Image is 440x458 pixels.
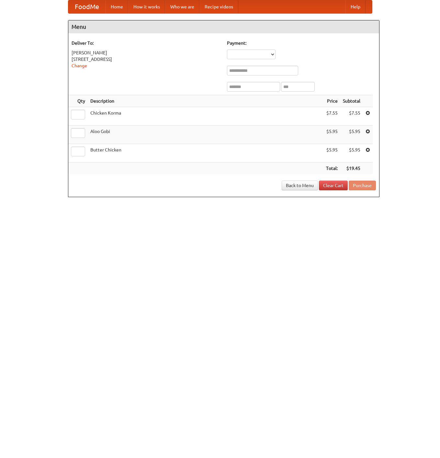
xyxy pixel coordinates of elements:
[88,107,323,126] td: Chicken Korma
[340,126,363,144] td: $5.95
[72,50,220,56] div: [PERSON_NAME]
[128,0,165,13] a: How it works
[199,0,238,13] a: Recipe videos
[68,20,379,33] h4: Menu
[282,181,318,190] a: Back to Menu
[106,0,128,13] a: Home
[323,95,340,107] th: Price
[88,126,323,144] td: Aloo Gobi
[72,40,220,46] h5: Deliver To:
[68,95,88,107] th: Qty
[349,181,376,190] button: Purchase
[340,95,363,107] th: Subtotal
[319,181,348,190] a: Clear Cart
[340,107,363,126] td: $7.55
[227,40,376,46] h5: Payment:
[72,63,87,68] a: Change
[88,95,323,107] th: Description
[68,0,106,13] a: FoodMe
[72,56,220,62] div: [STREET_ADDRESS]
[323,162,340,174] th: Total:
[340,144,363,162] td: $5.95
[340,162,363,174] th: $19.45
[88,144,323,162] td: Butter Chicken
[323,144,340,162] td: $5.95
[165,0,199,13] a: Who we are
[323,107,340,126] td: $7.55
[323,126,340,144] td: $5.95
[345,0,366,13] a: Help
